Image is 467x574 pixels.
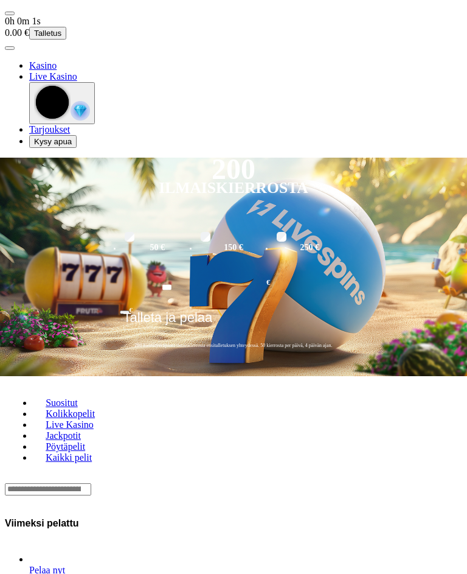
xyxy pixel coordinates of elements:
span: 0.00 € [5,27,29,38]
div: 200 [212,162,255,177]
label: 250 € [274,230,346,265]
span: Live Kasino [29,71,77,82]
button: Talleta ja pelaa [120,309,348,335]
span: Live Kasino [41,419,99,430]
span: Talleta ja pelaa [123,310,213,334]
span: € [266,277,270,289]
a: Kaikki pelit [33,449,105,467]
a: gift-inverted iconTarjoukset [29,124,70,135]
span: Kolikkopelit [41,408,100,419]
span: Pöytäpelit [41,441,90,452]
a: Jackpotit [33,427,93,445]
a: Suositut [33,394,90,412]
a: Kolikkopelit [33,405,107,423]
button: headphones iconKysy apua [29,135,77,148]
span: Suositut [41,397,82,408]
span: Kasino [29,60,57,71]
button: menu [5,12,15,15]
div: Ilmaiskierrosta [159,181,308,195]
span: Jackpotit [41,430,86,441]
span: Kysy apua [34,137,72,146]
a: Pöytäpelit [33,438,97,456]
a: Live Kasino [33,416,106,434]
span: user session time [5,16,41,26]
button: Talletus [29,27,66,40]
label: 150 € [198,230,270,265]
header: Lobby [5,376,462,507]
h3: Viimeksi pelattu [5,517,79,529]
button: reward-icon [29,82,95,124]
span: 200 kierrätysvapaata ilmaiskierrosta ensitalletuksen yhteydessä. 50 kierrosta per päivä, 4 päivän... [120,342,348,349]
a: poker-chip iconLive Kasino [29,71,77,82]
span: Kaikki pelit [41,452,97,463]
span: € [130,306,133,313]
input: Search [5,483,91,495]
a: diamond iconKasino [29,60,57,71]
span: Talletus [34,29,61,38]
nav: Lobby [5,388,462,473]
img: reward-icon [71,101,90,121]
button: menu [5,46,15,50]
label: 50 € [122,230,194,265]
span: Tarjoukset [29,124,70,135]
